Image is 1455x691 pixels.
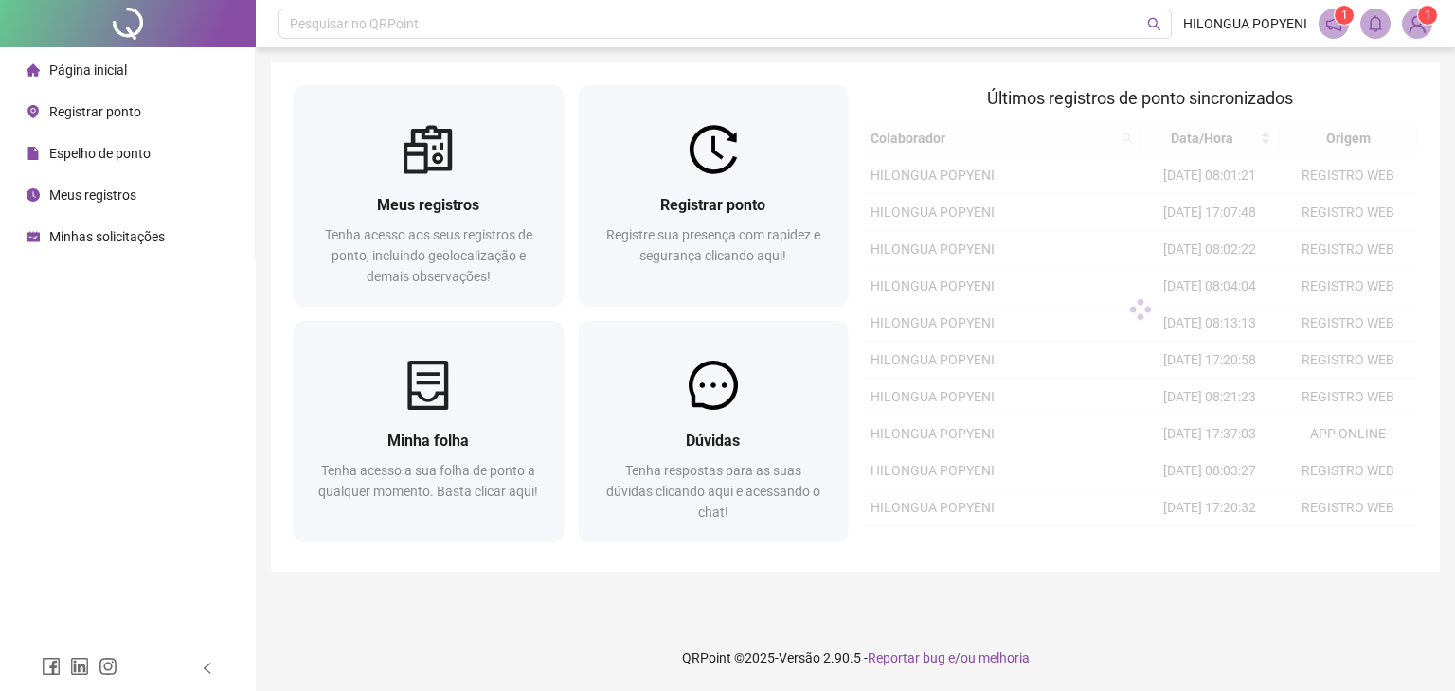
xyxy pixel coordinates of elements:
span: Minha folha [387,432,469,450]
a: DúvidasTenha respostas para as suas dúvidas clicando aqui e acessando o chat! [579,321,849,541]
span: 1 [1341,9,1348,22]
a: Meus registrosTenha acesso aos seus registros de ponto, incluindo geolocalização e demais observa... [294,85,564,306]
span: Meus registros [377,196,479,214]
a: Registrar pontoRegistre sua presença com rapidez e segurança clicando aqui! [579,85,849,306]
span: 1 [1425,9,1431,22]
span: Tenha acesso aos seus registros de ponto, incluindo geolocalização e demais observações! [325,227,532,284]
img: 82535 [1403,9,1431,38]
span: clock-circle [27,188,40,202]
footer: QRPoint © 2025 - 2.90.5 - [256,625,1455,691]
span: schedule [27,230,40,243]
a: Minha folhaTenha acesso a sua folha de ponto a qualquer momento. Basta clicar aqui! [294,321,564,541]
sup: Atualize o seu contato no menu Meus Dados [1418,6,1437,25]
span: linkedin [70,657,89,676]
span: Tenha respostas para as suas dúvidas clicando aqui e acessando o chat! [606,463,820,520]
span: HILONGUA POPYENI [1183,13,1307,34]
span: Reportar bug e/ou melhoria [868,650,1030,665]
span: Versão [779,650,820,665]
span: Registrar ponto [660,196,765,214]
span: Registre sua presença com rapidez e segurança clicando aqui! [606,227,820,263]
span: bell [1367,15,1384,32]
span: search [1147,17,1161,31]
span: Espelho de ponto [49,146,151,161]
span: Tenha acesso a sua folha de ponto a qualquer momento. Basta clicar aqui! [318,463,538,499]
span: left [201,662,214,675]
span: Página inicial [49,62,127,78]
span: home [27,63,40,77]
span: environment [27,105,40,118]
span: Registrar ponto [49,104,141,119]
span: instagram [99,657,117,676]
span: Dúvidas [686,432,740,450]
span: file [27,147,40,160]
span: notification [1325,15,1342,32]
span: Meus registros [49,187,136,203]
span: facebook [42,657,61,676]
span: Últimos registros de ponto sincronizados [987,88,1293,108]
span: Minhas solicitações [49,229,165,244]
sup: 1 [1335,6,1354,25]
